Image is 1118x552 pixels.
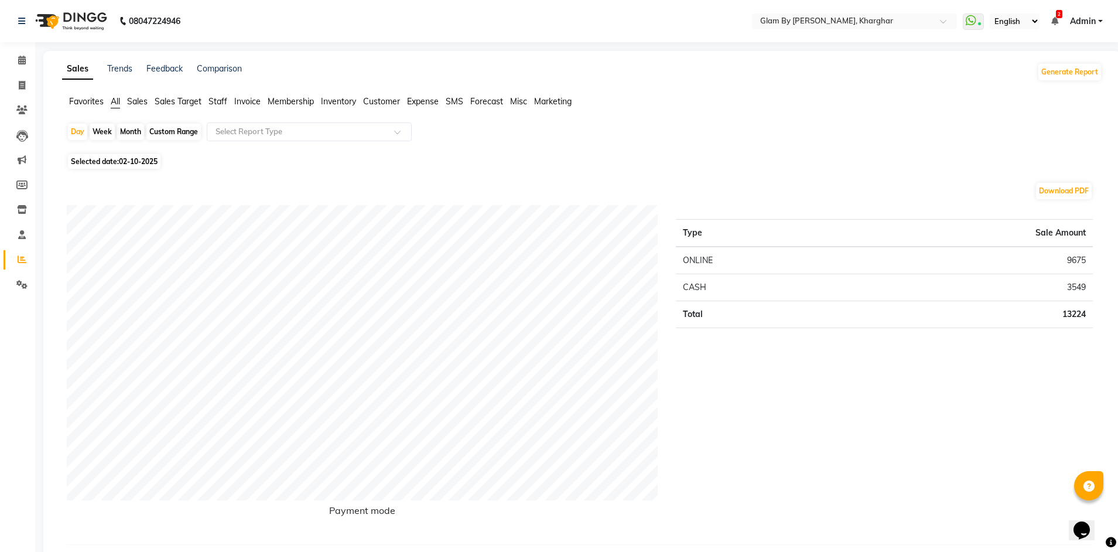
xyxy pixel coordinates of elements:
[845,247,1093,274] td: 9675
[62,59,93,80] a: Sales
[363,96,400,107] span: Customer
[1036,183,1092,199] button: Download PDF
[676,220,845,247] th: Type
[117,124,144,140] div: Month
[111,96,120,107] span: All
[676,274,845,301] td: CASH
[845,274,1093,301] td: 3549
[1038,64,1101,80] button: Generate Report
[1069,505,1106,540] iframe: chat widget
[534,96,572,107] span: Marketing
[268,96,314,107] span: Membership
[90,124,115,140] div: Week
[119,157,158,166] span: 02-10-2025
[470,96,503,107] span: Forecast
[146,124,201,140] div: Custom Range
[321,96,356,107] span: Inventory
[1051,16,1058,26] a: 2
[676,247,845,274] td: ONLINE
[676,301,845,328] td: Total
[510,96,527,107] span: Misc
[67,505,658,521] h6: Payment mode
[107,63,132,74] a: Trends
[146,63,183,74] a: Feedback
[68,154,160,169] span: Selected date:
[197,63,242,74] a: Comparison
[845,220,1093,247] th: Sale Amount
[845,301,1093,328] td: 13224
[208,96,227,107] span: Staff
[1070,15,1096,28] span: Admin
[407,96,439,107] span: Expense
[69,96,104,107] span: Favorites
[234,96,261,107] span: Invoice
[1056,10,1062,18] span: 2
[129,5,180,38] b: 08047224946
[446,96,463,107] span: SMS
[127,96,148,107] span: Sales
[155,96,201,107] span: Sales Target
[68,124,87,140] div: Day
[30,5,110,38] img: logo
